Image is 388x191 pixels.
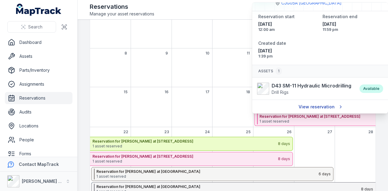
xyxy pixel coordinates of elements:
span: 12:00 am [258,27,318,32]
a: D43 SM-11 Hydraulic MicrodrillingDrill Rigs [257,82,353,95]
span: 16 [165,90,169,94]
span: 24 [205,130,210,134]
button: Reservation for [PERSON_NAME] at [STREET_ADDRESS]1 asset reserved8 days [90,152,293,166]
strong: Reservation for [PERSON_NAME] at [STREET_ADDRESS] [92,154,277,159]
span: [DATE] [258,48,318,54]
span: Manage your asset reservations [90,11,154,17]
span: 26 [287,130,292,134]
strong: Reservation for [PERSON_NAME] at [GEOGRAPHIC_DATA] [96,184,360,189]
span: Assets [258,68,282,75]
a: Assignments [5,78,72,90]
span: 17 [206,90,209,94]
span: 1 asset reserved [96,174,318,179]
span: Reservation end [323,14,357,19]
a: Locations [5,120,72,132]
strong: Reservation for [PERSON_NAME] at [GEOGRAPHIC_DATA] [96,169,318,174]
span: 10 [206,51,209,56]
span: Search [28,24,42,30]
button: Reservation for [PERSON_NAME] at [STREET_ADDRESS]1 asset reserved8 days [90,137,293,151]
span: 8 [125,51,127,56]
span: 28 [368,130,373,134]
span: 15 [124,90,128,94]
a: Dashboard [5,36,72,48]
span: 1 asset reserved [92,144,277,149]
span: Created date [258,41,286,46]
span: Reservation start [258,14,295,19]
strong: Contact MapTrack [19,162,59,167]
a: People [5,134,72,146]
strong: [PERSON_NAME] Group [22,179,72,184]
span: 18 [246,90,250,94]
span: 27 [327,130,332,134]
a: Assets [5,50,72,62]
span: Drill Rigs [272,90,289,95]
div: Available [360,84,383,93]
span: 9 [166,51,168,56]
button: Reservation for [PERSON_NAME] at [GEOGRAPHIC_DATA]1 asset reserved6 days [91,167,333,181]
span: 11 [247,51,250,56]
button: Search [7,21,56,33]
h2: Reservations [90,2,154,11]
time: 19/09/2025, 12:00:00 am [258,21,318,32]
a: MapTrack [16,4,62,16]
time: 26/09/2025, 11:59:59 pm [323,21,382,32]
span: 25 [246,130,251,134]
span: 23 [164,130,169,134]
span: 1 asset reserved [92,159,277,164]
span: [DATE] [323,21,382,27]
a: Audits [5,106,72,118]
time: 17/09/2025, 1:39:20 pm [258,48,318,59]
strong: D43 SM-11 Hydraulic Microdrilling [272,82,351,89]
div: 1 [276,68,282,75]
a: Forms [5,148,72,160]
a: Parts/Inventory [5,64,72,76]
span: 1:39 pm [258,54,318,59]
a: Reservations [5,92,72,104]
a: View reservation [295,101,346,113]
span: 22 [123,130,128,134]
span: 11:59 pm [323,27,382,32]
span: [DATE] [258,21,318,27]
strong: Reservation for [PERSON_NAME] at [STREET_ADDRESS] [92,139,277,144]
